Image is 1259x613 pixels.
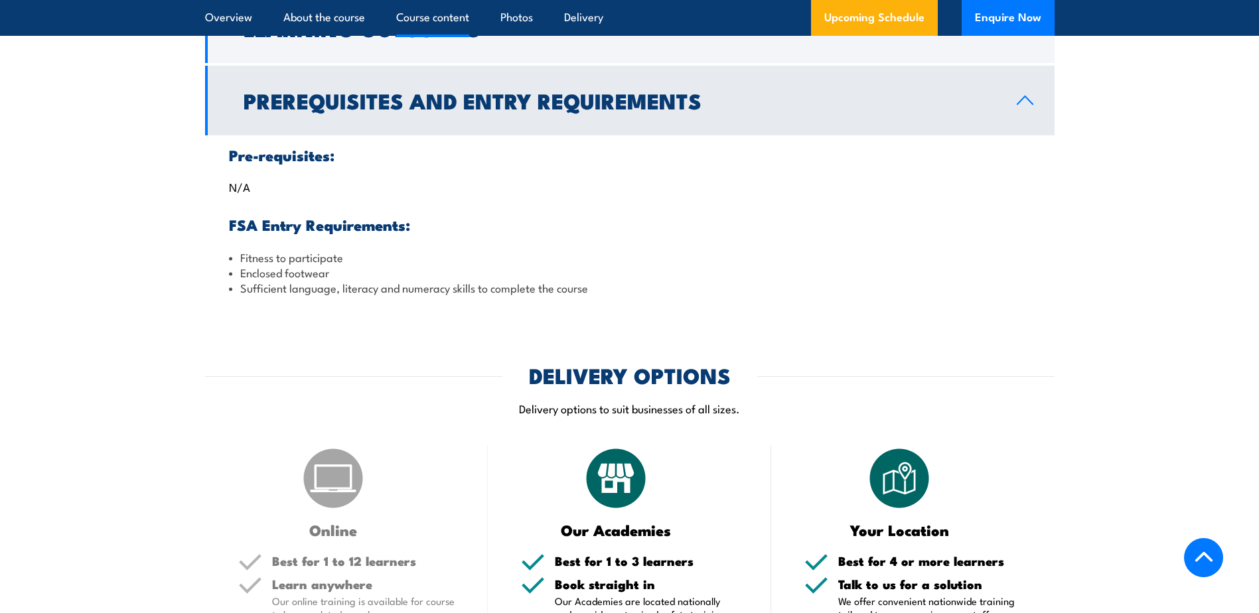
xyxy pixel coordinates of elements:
[244,91,996,109] h2: Prerequisites and Entry Requirements
[521,522,711,537] h3: Our Academies
[229,147,1031,163] h3: Pre-requisites:
[229,217,1031,232] h3: FSA Entry Requirements:
[229,249,1031,265] li: Fitness to participate
[244,19,996,37] h2: Learning Outcomes
[229,280,1031,295] li: Sufficient language, literacy and numeracy skills to complete the course
[555,555,738,567] h5: Best for 1 to 3 learners
[272,555,455,567] h5: Best for 1 to 12 learners
[838,555,1021,567] h5: Best for 4 or more learners
[804,522,995,537] h3: Your Location
[529,366,731,384] h2: DELIVERY OPTIONS
[238,522,429,537] h3: Online
[205,401,1055,416] p: Delivery options to suit businesses of all sizes.
[229,265,1031,280] li: Enclosed footwear
[229,180,1031,193] p: N/A
[838,578,1021,590] h5: Talk to us for a solution
[205,66,1055,135] a: Prerequisites and Entry Requirements
[272,578,455,590] h5: Learn anywhere
[555,578,738,590] h5: Book straight in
